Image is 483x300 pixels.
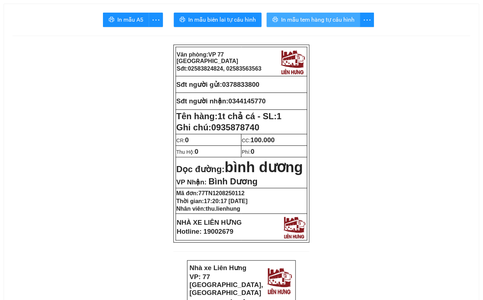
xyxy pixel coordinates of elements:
[265,265,294,295] img: logo
[188,15,256,24] span: In mẫu biên lai tự cấu hình
[149,15,163,24] span: more
[177,228,234,235] strong: Hotline: 19002679
[360,15,374,24] span: more
[195,148,198,155] span: 0
[190,264,247,272] strong: Nhà xe Liên Hưng
[3,13,76,36] strong: VP: 77 [GEOGRAPHIC_DATA], [GEOGRAPHIC_DATA]
[277,111,281,121] span: 1
[204,198,248,204] span: 17:20:17 [DATE]
[208,176,258,186] span: Bình Dương
[174,13,262,27] button: printerIn mẫu biên lai tự cấu hình
[281,15,355,24] span: In mẫu tem hàng tự cấu hình
[180,17,185,23] span: printer
[188,66,262,72] span: 02583824824, 02583563563
[117,15,143,24] span: In mẫu A5
[218,111,282,121] span: 1t chả cá - SL:
[176,206,240,212] strong: Nhân viên:
[3,51,26,57] strong: Người gửi:
[225,159,303,175] span: bình dương
[176,149,198,155] span: Thu Hộ:
[185,136,189,144] span: 0
[242,138,275,143] span: CC:
[149,13,163,27] button: more
[176,164,303,174] strong: Dọc đường:
[109,17,114,23] span: printer
[3,4,59,11] strong: Nhà xe Liên Hưng
[250,136,275,144] span: 100.000
[30,39,78,46] strong: Phiếu gửi hàng
[177,52,238,64] span: VP 77 [GEOGRAPHIC_DATA]
[176,81,222,88] strong: Sđt người gửi:
[176,178,207,186] span: VP Nhận:
[176,97,229,105] strong: Sđt người nhận:
[190,273,263,296] strong: VP: 77 [GEOGRAPHIC_DATA], [GEOGRAPHIC_DATA]
[272,17,278,23] span: printer
[242,149,254,155] span: Phí:
[206,206,240,212] span: thu.lienhung
[72,51,99,57] span: 0378833800
[282,215,307,239] img: logo
[176,111,281,121] strong: Tên hàng:
[222,81,259,88] span: 0378833800
[177,52,238,64] strong: Văn phòng:
[211,122,259,132] span: 0935878740
[360,13,374,27] button: more
[279,48,306,75] img: logo
[176,138,189,143] span: CR:
[53,51,99,57] strong: SĐT gửi:
[177,66,262,72] strong: Sđt:
[251,148,254,155] span: 0
[199,190,245,196] span: 77TN1208250112
[176,198,248,204] strong: Thời gian:
[229,97,266,105] span: 0344145770
[103,13,149,27] button: printerIn mẫu A5
[177,219,242,226] strong: NHÀ XE LIÊN HƯNG
[77,5,105,35] img: logo
[176,122,259,132] span: Ghi chú:
[267,13,360,27] button: printerIn mẫu tem hàng tự cấu hình
[176,190,245,196] strong: Mã đơn:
